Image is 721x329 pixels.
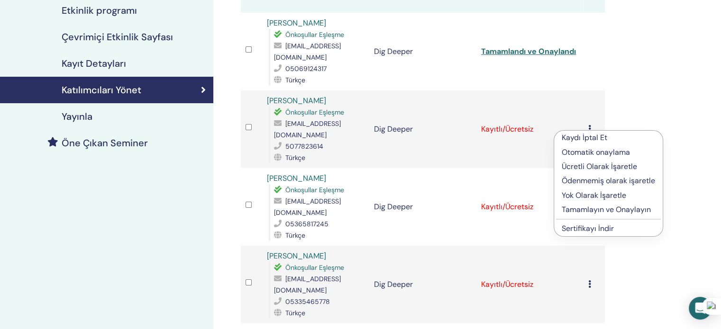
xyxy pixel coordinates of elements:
span: Önkoşullar Eşleşme [285,30,344,39]
span: Türkçe [285,309,305,317]
p: Ödenmemiş olarak işaretle [562,175,655,187]
span: Türkçe [285,231,305,240]
span: [EMAIL_ADDRESS][DOMAIN_NAME] [274,42,341,62]
h4: Yayınla [62,111,92,122]
span: Türkçe [285,76,305,84]
a: [PERSON_NAME] [267,96,326,106]
a: [PERSON_NAME] [267,251,326,261]
span: [EMAIL_ADDRESS][DOMAIN_NAME] [274,197,341,217]
span: 05069124317 [285,64,327,73]
td: Dig Deeper [369,168,476,246]
a: [PERSON_NAME] [267,173,326,183]
p: Yok Olarak İşaretle [562,190,655,201]
a: [PERSON_NAME] [267,18,326,28]
span: Önkoşullar Eşleşme [285,263,344,272]
td: Dig Deeper [369,13,476,90]
span: 05365817245 [285,220,329,228]
span: 5077823614 [285,142,323,151]
td: Dig Deeper [369,246,476,323]
span: 05335465778 [285,297,330,306]
h4: Etkinlik programı [62,5,137,16]
h4: Çevrimiçi Etkinlik Sayfası [62,31,173,43]
span: [EMAIL_ADDRESS][DOMAIN_NAME] [274,119,341,139]
span: Türkçe [285,153,305,162]
p: Otomatik onaylama [562,147,655,158]
h4: Kayıt Detayları [62,58,126,69]
a: Sertifikayı İndir [562,223,614,233]
p: Kaydı İptal Et [562,132,655,143]
span: [EMAIL_ADDRESS][DOMAIN_NAME] [274,275,341,294]
h4: Öne Çıkan Seminer [62,137,148,149]
p: Ücretli Olarak İşaretle [562,161,655,172]
div: Open Intercom Messenger [689,297,712,320]
p: Tamamlayın ve Onaylayın [562,204,655,215]
h4: Katılımcıları Yönet [62,84,141,96]
td: Dig Deeper [369,90,476,168]
span: Önkoşullar Eşleşme [285,186,344,194]
span: Önkoşullar Eşleşme [285,108,344,116]
a: Tamamlandı ve Onaylandı [481,46,576,56]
